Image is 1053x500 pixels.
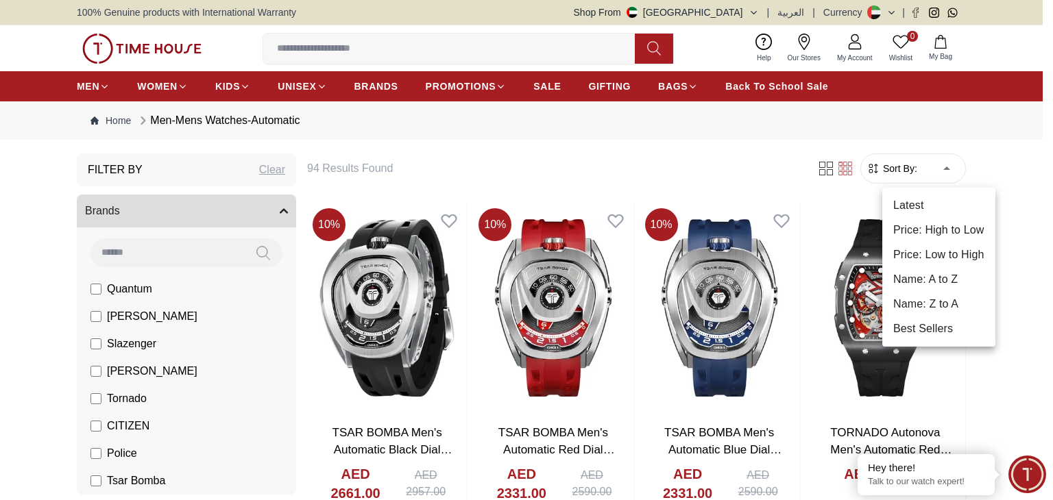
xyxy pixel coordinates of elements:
div: Hey there! [868,461,984,475]
li: Price: Low to High [882,242,995,267]
div: Chat Widget [1008,455,1046,493]
li: Latest [882,193,995,218]
li: Best Sellers [882,316,995,341]
p: Talk to our watch expert! [868,476,984,488]
li: Price: High to Low [882,218,995,242]
li: Name: A to Z [882,267,995,292]
li: Name: Z to A [882,292,995,316]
